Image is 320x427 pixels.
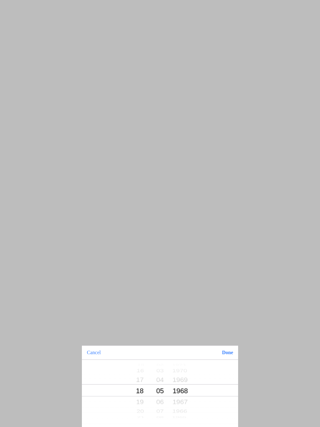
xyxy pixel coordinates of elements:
[168,394,192,409] button: 1967
[154,373,166,387] button: 04
[168,362,191,367] button: 1971
[168,365,192,376] button: 1970
[154,406,166,417] button: 07
[82,346,106,359] button: Cancel
[168,406,192,417] button: 1966
[154,383,166,399] button: 05
[129,362,152,367] button: 15
[168,414,191,420] button: 1965
[128,373,152,387] button: 17
[128,394,152,409] button: 19
[154,414,166,420] button: 08
[217,346,238,359] button: Done
[128,406,152,417] button: 20
[128,365,152,376] button: 16
[168,383,192,399] button: 1968
[129,414,152,420] button: 21
[154,362,166,367] button: 02
[168,373,192,387] button: 1969
[154,365,166,376] button: 03
[154,394,166,409] button: 06
[128,383,152,399] button: 18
